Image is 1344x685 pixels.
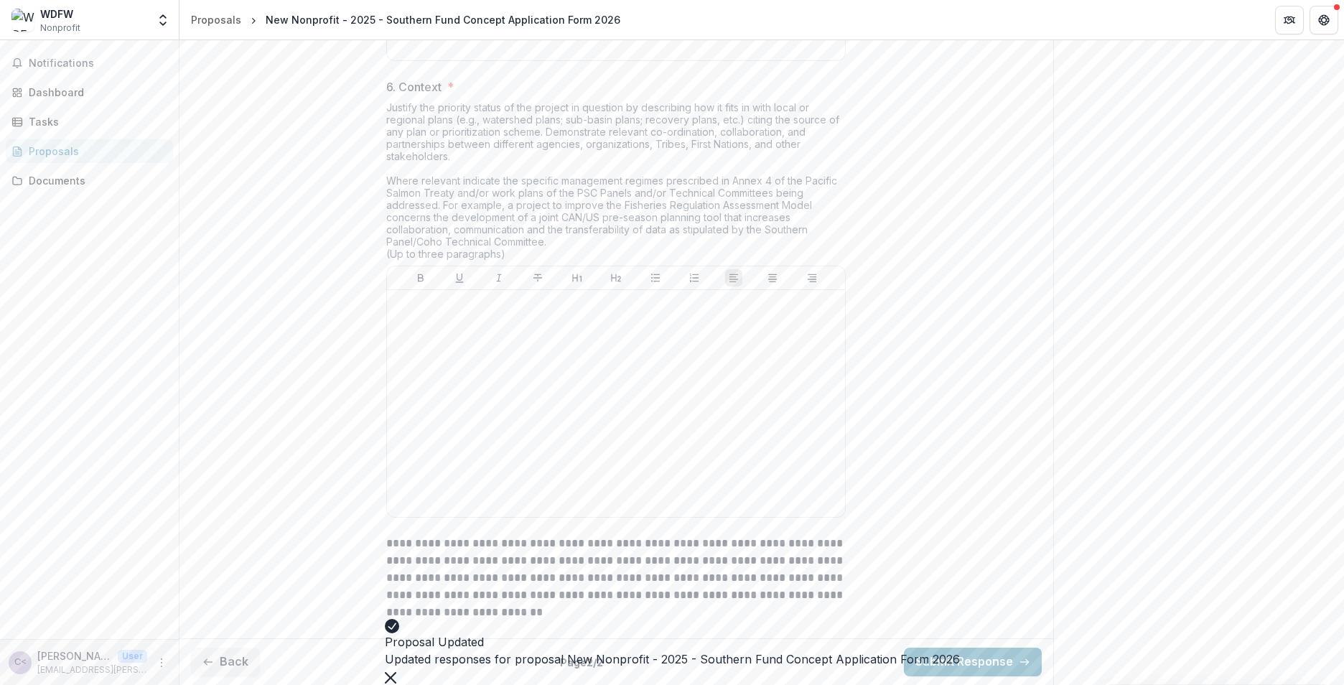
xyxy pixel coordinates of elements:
button: Align Left [725,269,742,286]
span: Nonprofit [40,22,80,34]
div: Tasks [29,114,162,129]
button: Strike [529,269,546,286]
button: Submit Response [904,648,1042,676]
div: Justify the priority status of the project in question by describing how it fits in with local or... [386,101,846,266]
button: Underline [451,269,468,286]
div: Dashboard [29,85,162,100]
span: Notifications [29,57,167,70]
div: Proposals [29,144,162,159]
nav: breadcrumb [185,9,626,30]
a: Documents [6,169,173,192]
div: Collin Edwards <collin.edwards@dfw.wa.gov> [14,658,27,667]
p: User [118,650,147,663]
button: Notifications [6,52,173,75]
button: Align Right [803,269,821,286]
button: Italicize [490,269,508,286]
button: Align Center [764,269,781,286]
button: Open entity switcher [153,6,173,34]
button: Bold [412,269,429,286]
button: More [153,654,170,671]
a: Proposals [185,9,247,30]
p: 6. Context [386,78,442,95]
a: Proposals [6,139,173,163]
button: Heading 1 [569,269,586,286]
button: Back [191,648,260,676]
button: Heading 2 [607,269,625,286]
p: [PERSON_NAME] <[PERSON_NAME][EMAIL_ADDRESS][PERSON_NAME][DOMAIN_NAME]> [37,648,112,663]
img: WDFW [11,9,34,32]
button: Get Help [1310,6,1338,34]
p: Page 2 / 2 [560,655,603,670]
div: New Nonprofit - 2025 - Southern Fund Concept Application Form 2026 [266,12,620,27]
a: Tasks [6,110,173,134]
button: Partners [1275,6,1304,34]
a: Dashboard [6,80,173,104]
div: WDFW [40,6,80,22]
button: Bullet List [647,269,664,286]
p: [EMAIL_ADDRESS][PERSON_NAME][DOMAIN_NAME] [37,663,147,676]
button: Ordered List [686,269,703,286]
div: Documents [29,173,162,188]
div: Proposals [191,12,241,27]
